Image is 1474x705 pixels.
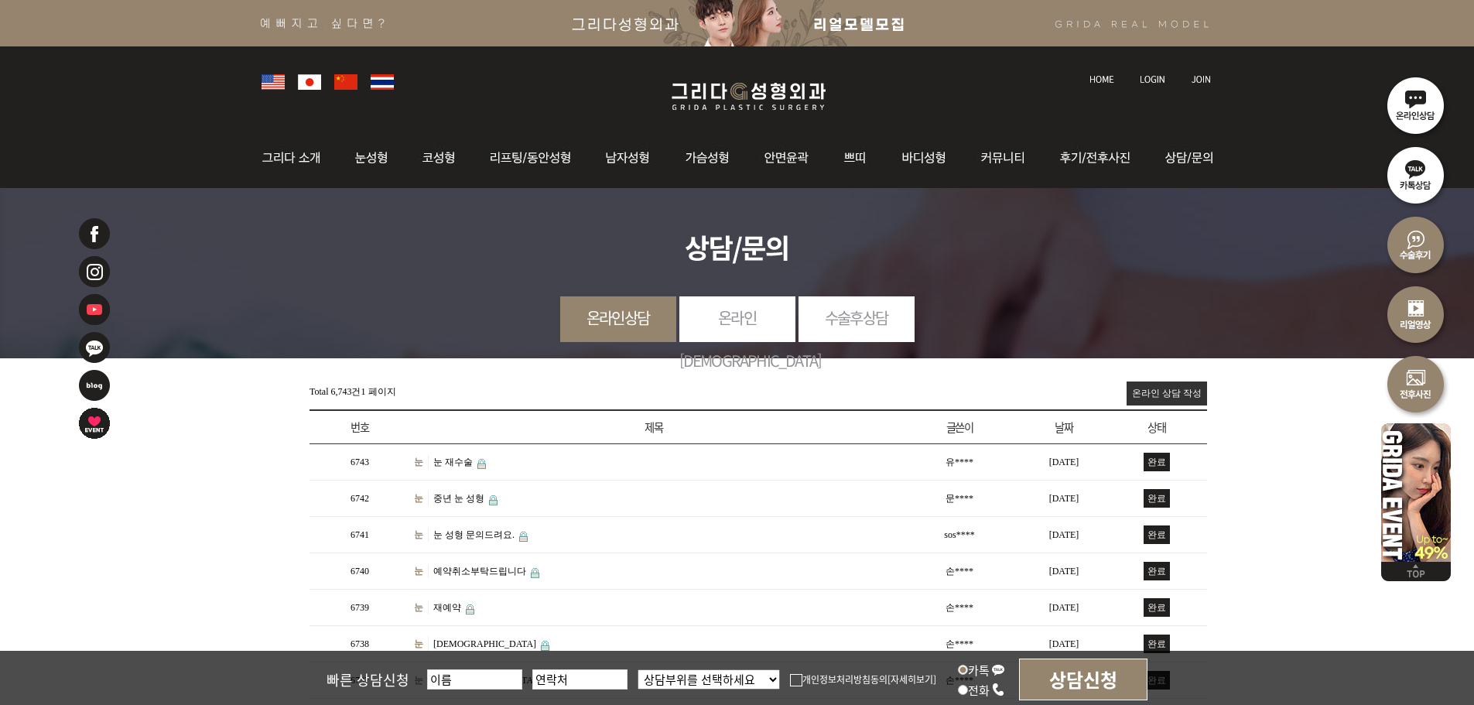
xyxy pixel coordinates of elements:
[1144,489,1170,508] span: 완료
[414,528,429,542] a: 눈
[1021,517,1106,553] td: [DATE]
[560,296,676,339] a: 온라인상담
[519,532,528,542] img: 비밀글
[958,682,1005,698] label: 전화
[1044,128,1151,188] img: 후기/전후사진
[790,674,802,686] img: checkbox.png
[1381,562,1451,581] img: 위로가기
[334,74,357,90] img: global_china.png
[1021,626,1106,662] td: [DATE]
[1021,553,1106,590] td: [DATE]
[1089,75,1114,84] img: home_text.jpg
[489,495,498,505] img: 비밀글
[77,217,111,251] img: 페이스북
[991,662,1005,676] img: kakao_icon.png
[1144,598,1170,617] span: 완료
[1381,70,1451,139] img: 온라인상담
[1381,348,1451,418] img: 수술전후사진
[1144,562,1170,580] span: 완료
[887,672,936,686] a: [자세히보기]
[310,382,396,399] div: 1 페이지
[310,517,410,553] td: 6741
[958,662,1005,678] label: 카톡
[77,255,111,289] img: 인스타그램
[371,74,394,90] img: global_thailand.png
[1381,209,1451,279] img: 수술후기
[414,491,429,505] a: 눈
[1381,279,1451,348] img: 리얼영상
[433,457,473,467] a: 눈 재수술
[414,455,429,469] a: 눈
[747,128,827,188] img: 안면윤곽
[77,293,111,327] img: 유투브
[414,601,429,614] a: 눈
[433,602,461,613] a: 재예약
[433,493,484,504] a: 중년 눈 성형
[532,669,628,690] input: 연락처
[656,78,841,115] img: 그리다성형외과
[310,386,361,397] span: Total 6,743건
[298,74,321,90] img: global_japan.png
[1191,75,1211,84] img: join_text.jpg
[964,128,1044,188] img: 커뮤니티
[414,564,429,578] a: 눈
[991,683,1005,696] img: call_icon.png
[262,74,285,90] img: global_usa.png
[337,128,406,188] img: 눈성형
[254,128,337,188] img: 그리다소개
[1021,444,1106,481] td: [DATE]
[1381,139,1451,209] img: 카톡상담
[1021,481,1106,517] td: [DATE]
[427,669,522,690] input: 이름
[1151,128,1221,188] img: 상담/문의
[77,330,111,364] img: 카카오톡
[433,638,536,649] a: [DEMOGRAPHIC_DATA]
[77,368,111,402] img: 네이버블로그
[1021,590,1106,626] td: [DATE]
[310,553,410,590] td: 6740
[1381,418,1451,562] img: 이벤트
[531,568,539,578] img: 비밀글
[414,637,429,651] a: 눈
[327,669,409,690] span: 빠른 상담신청
[410,410,898,444] th: 제목
[406,128,472,188] img: 코성형
[1144,525,1170,544] span: 완료
[310,444,410,481] td: 6743
[590,128,669,188] img: 남자성형
[884,128,964,188] img: 바디성형
[466,604,474,614] img: 비밀글
[1127,382,1207,406] a: 온라인 상담 작성
[799,296,915,339] a: 수술후상담
[1106,410,1207,444] th: 상태
[898,410,1021,444] th: 글쓴이
[310,590,410,626] td: 6739
[827,128,884,188] img: 쁘띠
[669,128,747,188] img: 가슴성형
[433,566,526,577] a: 예약취소부탁드립니다
[1144,635,1170,653] span: 완료
[1144,453,1170,471] span: 완료
[433,529,515,540] a: 눈 성형 문의드려요.
[310,481,410,517] td: 6742
[310,410,410,444] th: 번호
[679,296,795,382] a: 온라인[DEMOGRAPHIC_DATA]
[477,459,486,469] img: 비밀글
[77,406,111,440] img: 이벤트
[958,685,968,695] input: 전화
[541,641,549,651] img: 비밀글
[1055,419,1072,435] a: 날짜
[1019,659,1147,700] input: 상담신청
[958,665,968,675] input: 카톡
[790,672,887,686] label: 개인정보처리방침동의
[472,128,590,188] img: 동안성형
[1140,75,1165,84] img: login_text.jpg
[310,626,410,662] td: 6738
